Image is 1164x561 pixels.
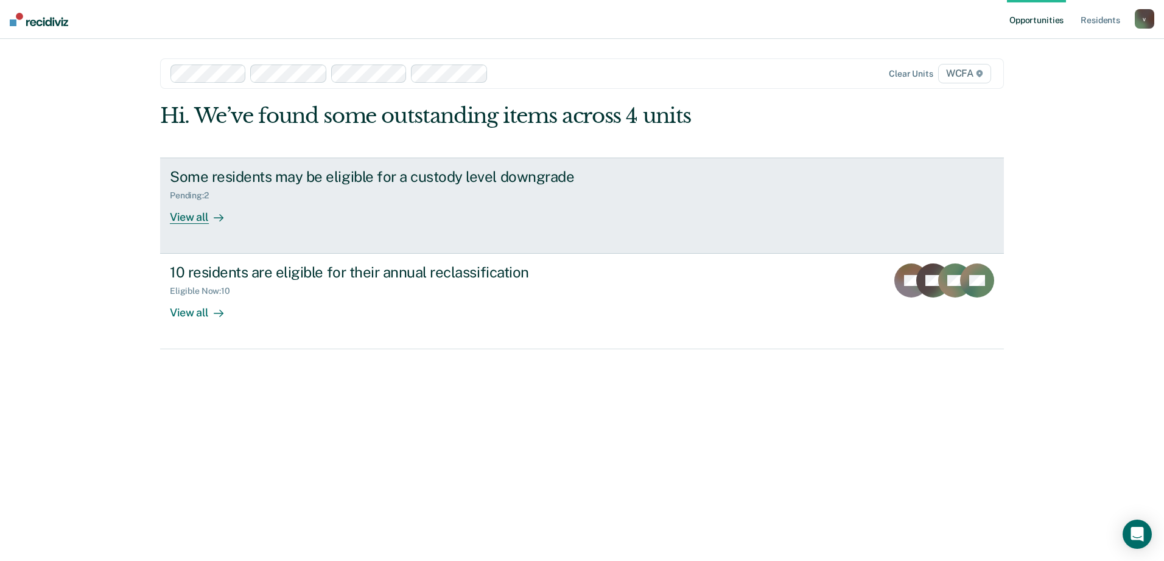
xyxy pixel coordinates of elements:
span: WCFA [938,64,991,83]
div: Hi. We’ve found some outstanding items across 4 units [160,103,835,128]
div: Some residents may be eligible for a custody level downgrade [170,168,597,186]
div: Clear units [889,69,933,79]
a: Some residents may be eligible for a custody level downgradePending:2View all [160,158,1004,254]
button: v [1135,9,1154,29]
div: Open Intercom Messenger [1123,520,1152,549]
div: View all [170,296,238,320]
div: Eligible Now : 10 [170,286,240,296]
a: 10 residents are eligible for their annual reclassificationEligible Now:10View all [160,254,1004,349]
div: View all [170,200,238,224]
div: 10 residents are eligible for their annual reclassification [170,263,597,281]
div: Pending : 2 [170,190,219,201]
img: Recidiviz [10,13,68,26]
